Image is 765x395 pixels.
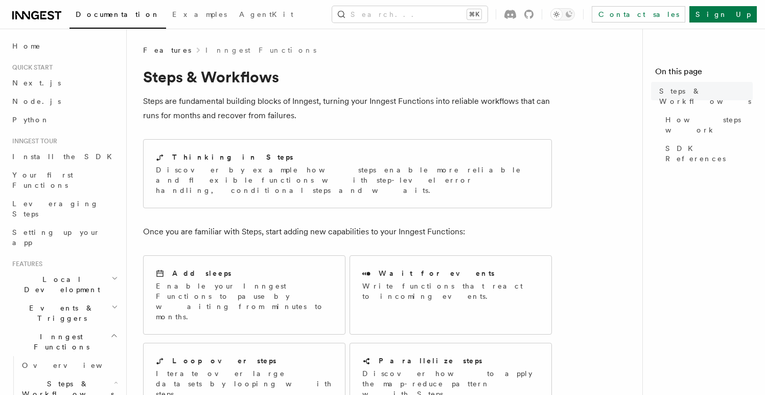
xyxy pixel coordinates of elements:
button: Inngest Functions [8,327,120,356]
h4: On this page [655,65,753,82]
p: Enable your Inngest Functions to pause by waiting from minutes to months. [156,281,333,322]
span: Local Development [8,274,111,295]
span: Home [12,41,41,51]
a: How steps work [661,111,753,139]
a: Setting up your app [8,223,120,252]
span: Documentation [76,10,160,18]
span: Events & Triggers [8,303,111,323]
h2: Loop over steps [172,356,276,366]
a: Leveraging Steps [8,194,120,223]
button: Local Development [8,270,120,299]
p: Discover by example how steps enable more reliable and flexible functions with step-level error h... [156,165,539,195]
span: Setting up your app [12,228,100,247]
span: Leveraging Steps [12,200,99,218]
a: Contact sales [592,6,685,23]
span: SDK References [665,143,753,164]
p: Write functions that react to incoming events. [362,281,539,301]
span: Features [8,260,42,268]
span: Install the SDK [12,152,118,161]
span: Node.js [12,97,61,105]
a: Your first Functions [8,166,120,194]
p: Steps are fundamental building blocks of Inngest, turning your Inngest Functions into reliable wo... [143,94,552,123]
span: Features [143,45,191,55]
a: Python [8,111,120,129]
a: Install the SDK [8,147,120,166]
a: Steps & Workflows [655,82,753,111]
span: AgentKit [239,10,293,18]
a: Overview [18,356,120,375]
h2: Add sleeps [172,268,231,278]
a: Next.js [8,74,120,92]
a: AgentKit [233,3,299,28]
h2: Parallelize steps [379,356,482,366]
span: Python [12,116,50,124]
span: Steps & Workflows [659,86,753,106]
a: Examples [166,3,233,28]
button: Toggle dark mode [550,8,575,20]
a: Add sleepsEnable your Inngest Functions to pause by waiting from minutes to months. [143,255,345,335]
a: Inngest Functions [205,45,316,55]
p: Once you are familiar with Steps, start adding new capabilities to your Inngest Functions: [143,225,552,239]
a: Node.js [8,92,120,111]
span: Next.js [12,79,61,87]
h2: Wait for events [379,268,495,278]
h1: Steps & Workflows [143,68,552,86]
span: Your first Functions [12,171,73,189]
span: Quick start [8,63,53,72]
a: Wait for eventsWrite functions that react to incoming events. [350,255,552,335]
h2: Thinking in Steps [172,152,293,162]
span: Overview [22,361,127,369]
span: Examples [172,10,227,18]
button: Events & Triggers [8,299,120,327]
a: Sign Up [689,6,757,23]
a: SDK References [661,139,753,168]
a: Thinking in StepsDiscover by example how steps enable more reliable and flexible functions with s... [143,139,552,208]
span: How steps work [665,115,753,135]
a: Home [8,37,120,55]
button: Search...⌘K [332,6,488,23]
span: Inngest tour [8,137,57,145]
span: Inngest Functions [8,332,110,352]
a: Documentation [69,3,166,29]
kbd: ⌘K [467,9,481,19]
